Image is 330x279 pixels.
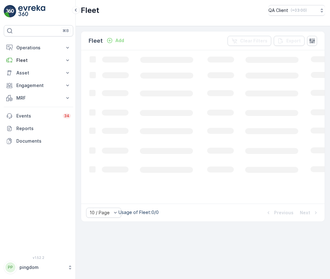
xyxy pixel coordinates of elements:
[4,5,16,18] img: logo
[16,82,61,89] p: Engagement
[274,36,305,46] button: Export
[19,264,64,271] p: pingdom
[16,95,61,101] p: MRF
[300,210,310,216] p: Next
[4,135,73,147] a: Documents
[4,41,73,54] button: Operations
[104,37,127,44] button: Add
[115,37,124,44] p: Add
[4,256,73,260] span: v 1.52.2
[16,138,71,144] p: Documents
[16,57,61,63] p: Fleet
[299,209,320,216] button: Next
[16,125,71,132] p: Reports
[64,113,69,118] p: 34
[4,110,73,122] a: Events34
[63,28,69,33] p: ⌘B
[4,67,73,79] button: Asset
[4,92,73,104] button: MRF
[4,79,73,92] button: Engagement
[274,210,294,216] p: Previous
[16,45,61,51] p: Operations
[268,5,325,16] button: QA Client(+03:00)
[5,262,15,272] div: PP
[4,122,73,135] a: Reports
[16,70,61,76] p: Asset
[89,36,103,45] p: Fleet
[228,36,271,46] button: Clear Filters
[18,5,45,18] img: logo_light-DOdMpM7g.png
[240,38,267,44] p: Clear Filters
[81,5,99,15] p: Fleet
[118,209,159,216] p: Usage of Fleet : 0/0
[268,7,288,14] p: QA Client
[291,8,307,13] p: ( +03:00 )
[4,54,73,67] button: Fleet
[265,209,294,216] button: Previous
[286,38,301,44] p: Export
[16,113,59,119] p: Events
[4,261,73,274] button: PPpingdom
